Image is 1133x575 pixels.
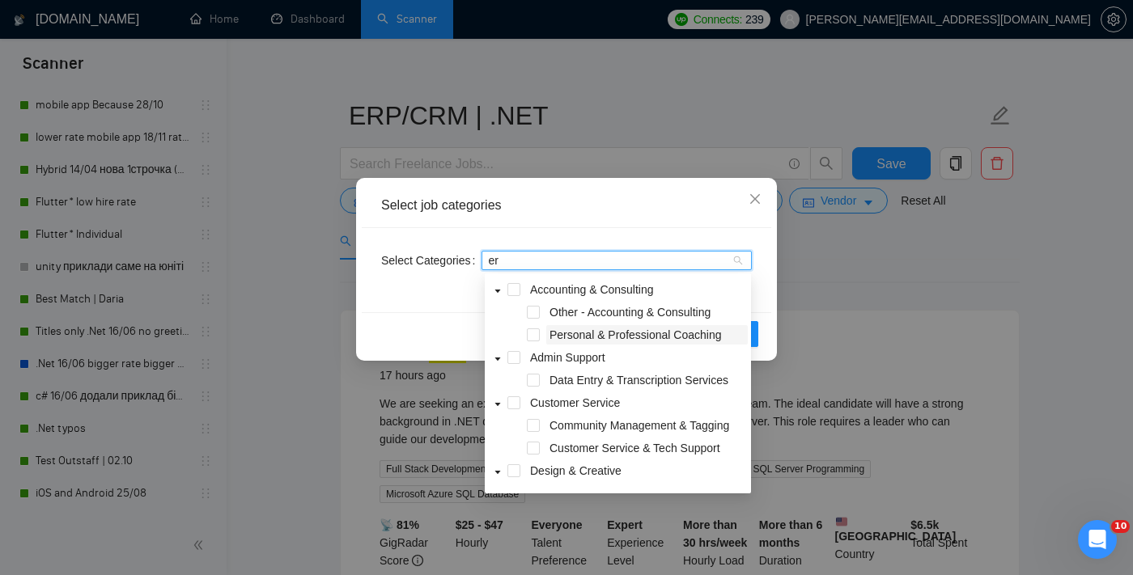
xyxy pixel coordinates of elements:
span: Admin Support [527,348,748,367]
span: Other - Accounting & Consulting [546,302,748,322]
span: Personal & Professional Coaching [550,328,721,341]
span: Community Management & Tagging [550,419,729,432]
span: Data Entry & Transcription Services [550,374,728,387]
span: caret-down [494,355,502,363]
span: Admin Support [530,351,605,364]
label: Select Categories [381,247,482,273]
span: Customer Service & Tech Support [550,442,720,455]
span: Customer Service [527,393,748,412]
div: Select job categories [381,197,752,214]
span: Customer Service & Tech Support [546,438,748,458]
span: caret-down [494,400,502,408]
span: Other - Accounting & Consulting [550,306,711,319]
span: Data Entry & Transcription Services [546,370,748,390]
span: close [749,192,762,205]
span: 10 [1111,520,1130,533]
span: Personal & Professional Coaching [546,325,748,345]
button: Close [733,178,777,222]
span: Performing Arts [546,484,748,503]
span: caret-down [494,468,502,476]
span: Design & Creative [527,461,748,480]
span: Community Management & Tagging [546,416,748,435]
span: caret-down [494,287,502,295]
span: Customer Service [530,396,620,409]
span: Accounting & Consulting [527,280,748,299]
iframe: Intercom live chat [1078,520,1117,559]
span: Design & Creative [530,464,622,477]
input: Select Categories [488,254,502,267]
span: Accounting & Consulting [530,283,654,296]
